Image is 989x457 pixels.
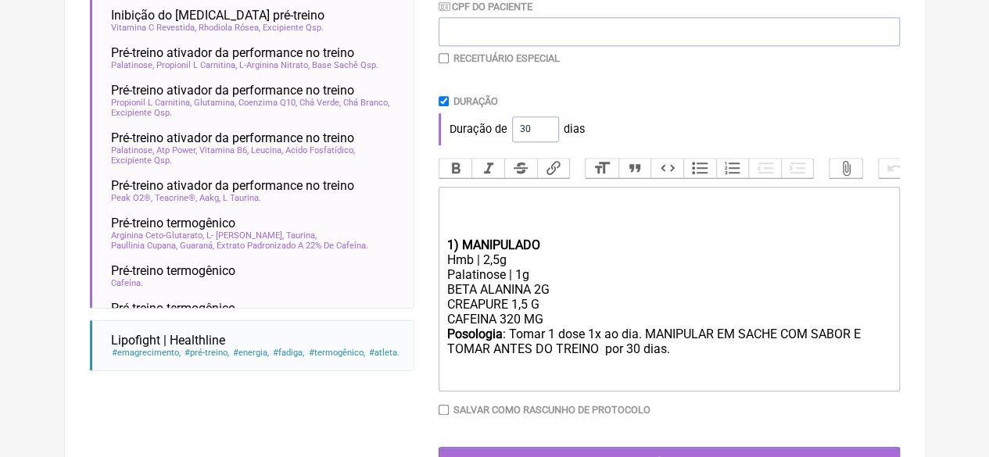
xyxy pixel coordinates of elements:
[453,95,498,107] label: Duração
[232,348,270,358] span: energia
[111,193,152,203] span: Peak O2®
[111,23,196,33] span: Vitamina C Revestida
[446,327,502,341] strong: Posologia
[471,159,504,179] button: Italic
[155,193,197,203] span: Teacrine®
[272,348,305,358] span: fadiga
[111,45,354,60] span: Pré-treino ativador da performance no treino
[111,130,354,145] span: Pré-treino ativador da performance no treino
[238,98,297,108] span: Coenzima Q10
[111,230,204,241] span: Arginina Ceto-Glutarato
[263,23,324,33] span: Excipiente Qsp
[111,216,235,230] span: Pré-treino termogênico
[111,155,172,166] span: Excipiente Qsp
[285,145,355,155] span: Acido Fosfatídico
[368,348,400,358] span: atleta
[199,145,249,155] span: Vitamina B6
[716,159,749,179] button: Numbers
[111,98,192,108] span: Propionil L Carnitina
[111,263,235,278] span: Pré-treino termogênico
[111,278,143,288] span: Cafeína
[206,230,284,241] span: L- [PERSON_NAME]
[156,60,237,70] span: Propionil L Carnitina
[446,237,539,252] strong: 1) MANIPULADO
[683,159,716,179] button: Bullets
[446,282,890,327] div: BETA ALANINA 2G CREAPURE 1,5 G CAFEINA 320 MG
[199,193,220,203] span: Aakg
[299,98,341,108] span: Chá Verde
[111,8,324,23] span: Inibição do [MEDICAL_DATA] pré-treino
[453,52,560,64] label: Receituário Especial
[446,327,890,386] div: : Tomar 1 dose 1x ao dia. MANIPULAR EM SACHE COM SABOR E TOMAR ANTES DO TREINO por 30 dias.
[781,159,814,179] button: Increase Level
[453,404,650,416] label: Salvar como rascunho de Protocolo
[564,123,585,136] span: dias
[111,108,172,118] span: Excipiente Qsp
[504,159,537,179] button: Strikethrough
[450,123,507,136] span: Duração de
[439,1,532,12] label: CPF do Paciente
[111,145,154,155] span: Palatinose
[343,98,389,108] span: Chá Branco
[307,348,365,358] span: termogênico
[111,178,354,193] span: Pré-treino ativador da performance no treino
[251,145,283,155] span: Leucina
[446,267,890,282] div: Palatinose | 1g
[194,98,236,108] span: Glutamina
[618,159,651,179] button: Quote
[586,159,618,179] button: Heading
[111,348,181,358] span: emagrecimento
[184,348,230,358] span: pré-treino
[111,60,154,70] span: Palatinose
[650,159,683,179] button: Code
[239,60,310,70] span: L-Arginina Nitrato
[879,159,912,179] button: Undo
[537,159,570,179] button: Link
[748,159,781,179] button: Decrease Level
[223,193,261,203] span: L Taurina
[830,159,862,179] button: Attach Files
[111,301,235,316] span: Pré-treino termogênico
[312,60,378,70] span: Base Sachê Qsp
[446,252,890,267] div: Hmb | 2,5g
[156,145,197,155] span: Atp Power
[111,83,354,98] span: Pré-treino ativador da performance no treino
[439,159,472,179] button: Bold
[111,333,225,348] span: Lipofight | Healthline
[286,230,317,241] span: Taurina
[111,241,368,251] span: Paullinia Cupana, Guaraná, Extrato Padronizado A 22% De Cafeína
[199,23,260,33] span: Rhodiola Rósea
